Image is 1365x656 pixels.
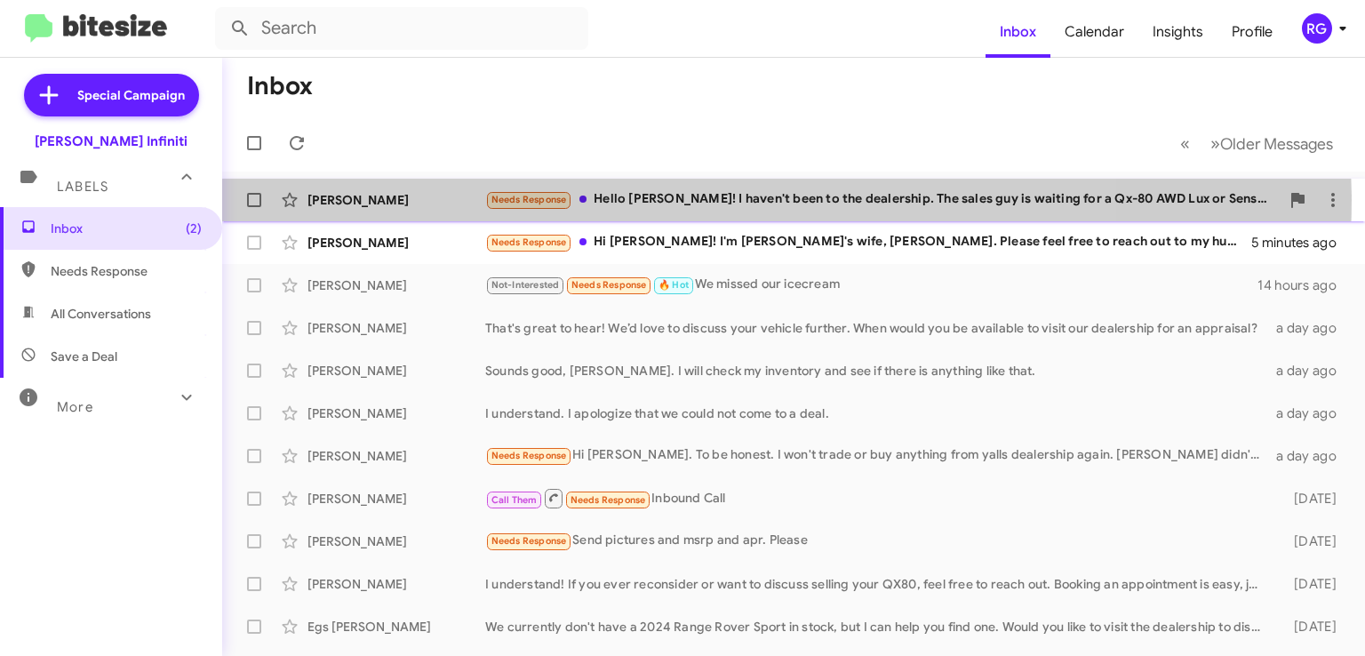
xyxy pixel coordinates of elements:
span: Older Messages [1220,134,1333,154]
div: [DATE] [1272,490,1351,508]
div: [PERSON_NAME] [307,191,485,209]
span: » [1210,132,1220,155]
span: Inbox [51,220,202,237]
input: Search [215,7,588,50]
span: Needs Response [491,450,567,461]
span: Needs Response [51,262,202,280]
div: We currently don't have a 2024 Range Rover Sport in stock, but I can help you find one. Would you... [485,618,1272,636]
span: Call Them [491,494,538,506]
div: 14 hours ago [1257,276,1351,294]
button: Next [1200,125,1344,162]
span: Labels [57,179,108,195]
div: Send pictures and msrp and apr. Please [485,531,1272,551]
a: Calendar [1050,6,1138,58]
div: That's great to hear! We’d love to discuss your vehicle further. When would you be available to v... [485,319,1272,337]
div: Egs [PERSON_NAME] [307,618,485,636]
span: Needs Response [571,279,647,291]
a: Profile [1217,6,1287,58]
div: [PERSON_NAME] [307,319,485,337]
div: Sounds good, [PERSON_NAME]. I will check my inventory and see if there is anything like that. [485,362,1272,380]
span: « [1180,132,1190,155]
div: [PERSON_NAME] [307,532,485,550]
button: RG [1287,13,1345,44]
div: [PERSON_NAME] Infiniti [35,132,188,150]
div: I understand. I apologize that we could not come to a deal. [485,404,1272,422]
div: 5 minutes ago [1251,234,1351,252]
div: [PERSON_NAME] [307,490,485,508]
button: Previous [1169,125,1201,162]
div: [DATE] [1272,575,1351,593]
div: [PERSON_NAME] [307,234,485,252]
div: [PERSON_NAME] [307,575,485,593]
nav: Page navigation example [1170,125,1344,162]
div: [PERSON_NAME] [307,276,485,294]
div: I understand! If you ever reconsider or want to discuss selling your QX80, feel free to reach out... [485,575,1272,593]
div: [DATE] [1272,618,1351,636]
span: Needs Response [491,194,567,205]
a: Insights [1138,6,1217,58]
span: More [57,399,93,415]
span: Not-Interested [491,279,560,291]
span: (2) [186,220,202,237]
span: Needs Response [491,236,567,248]
span: All Conversations [51,305,151,323]
div: We missed our icecream [485,275,1257,295]
div: a day ago [1272,362,1351,380]
div: Hi [PERSON_NAME]! I'm [PERSON_NAME]'s wife, [PERSON_NAME]. Please feel free to reach out to my hu... [485,232,1251,252]
div: a day ago [1272,404,1351,422]
div: [PERSON_NAME] [307,404,485,422]
span: 🔥 Hot [659,279,689,291]
h1: Inbox [247,72,313,100]
div: a day ago [1272,447,1351,465]
div: a day ago [1272,319,1351,337]
div: RG [1302,13,1332,44]
div: Hello [PERSON_NAME]! I haven't been to the dealership. The sales guy is waiting for a Qx-80 AWD L... [485,189,1280,210]
div: Hi [PERSON_NAME]. To be honest. I won't trade or buy anything from yalls dealership again. [PERSO... [485,445,1272,466]
a: Inbox [986,6,1050,58]
span: Needs Response [491,535,567,547]
a: Special Campaign [24,74,199,116]
div: Inbound Call [485,487,1272,509]
div: [DATE] [1272,532,1351,550]
div: [PERSON_NAME] [307,447,485,465]
div: [PERSON_NAME] [307,362,485,380]
span: Needs Response [571,494,646,506]
span: Save a Deal [51,348,117,365]
span: Special Campaign [77,86,185,104]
